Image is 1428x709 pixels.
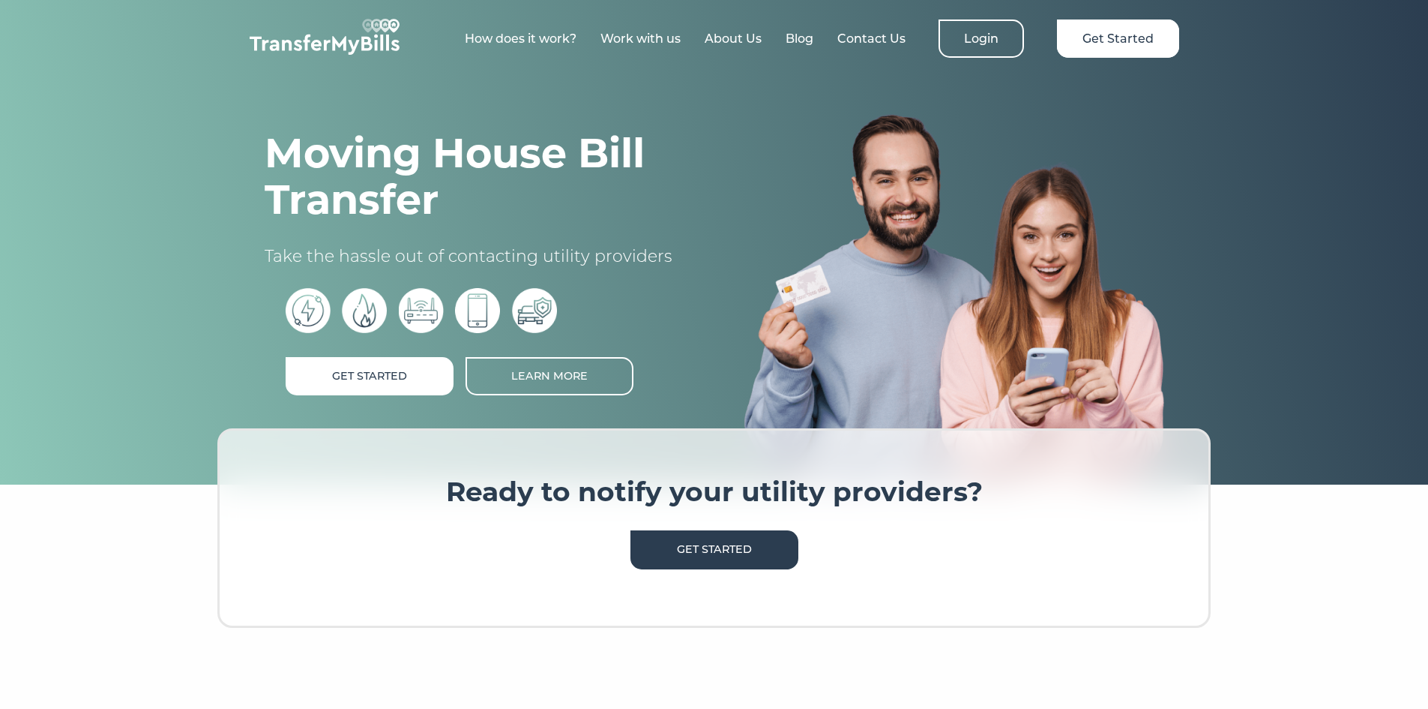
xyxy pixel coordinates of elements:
[1057,20,1179,58] a: Get Started
[265,476,1163,509] h3: Ready to notify your utility providers?
[399,288,444,333] img: broadband icon
[837,32,906,46] a: Contact Us
[600,32,681,46] a: Work with us
[512,288,557,333] img: car insurance icon
[465,32,576,46] a: How does it work?
[705,32,762,46] a: About Us
[342,288,387,333] img: gas bills icon
[265,130,684,223] h1: Moving House Bill Transfer
[786,32,813,46] a: Blog
[939,20,1024,58] a: Login
[455,288,500,333] img: phone bill icon
[630,530,798,569] a: Get Started
[286,288,331,333] img: electric bills icon
[265,245,684,268] p: Take the hassle out of contacting utility providers
[286,357,454,395] a: Get Started
[744,113,1164,485] img: image%203.png
[250,19,400,55] img: TransferMyBills.com - Helping ease the stress of moving
[466,357,633,395] a: Learn More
